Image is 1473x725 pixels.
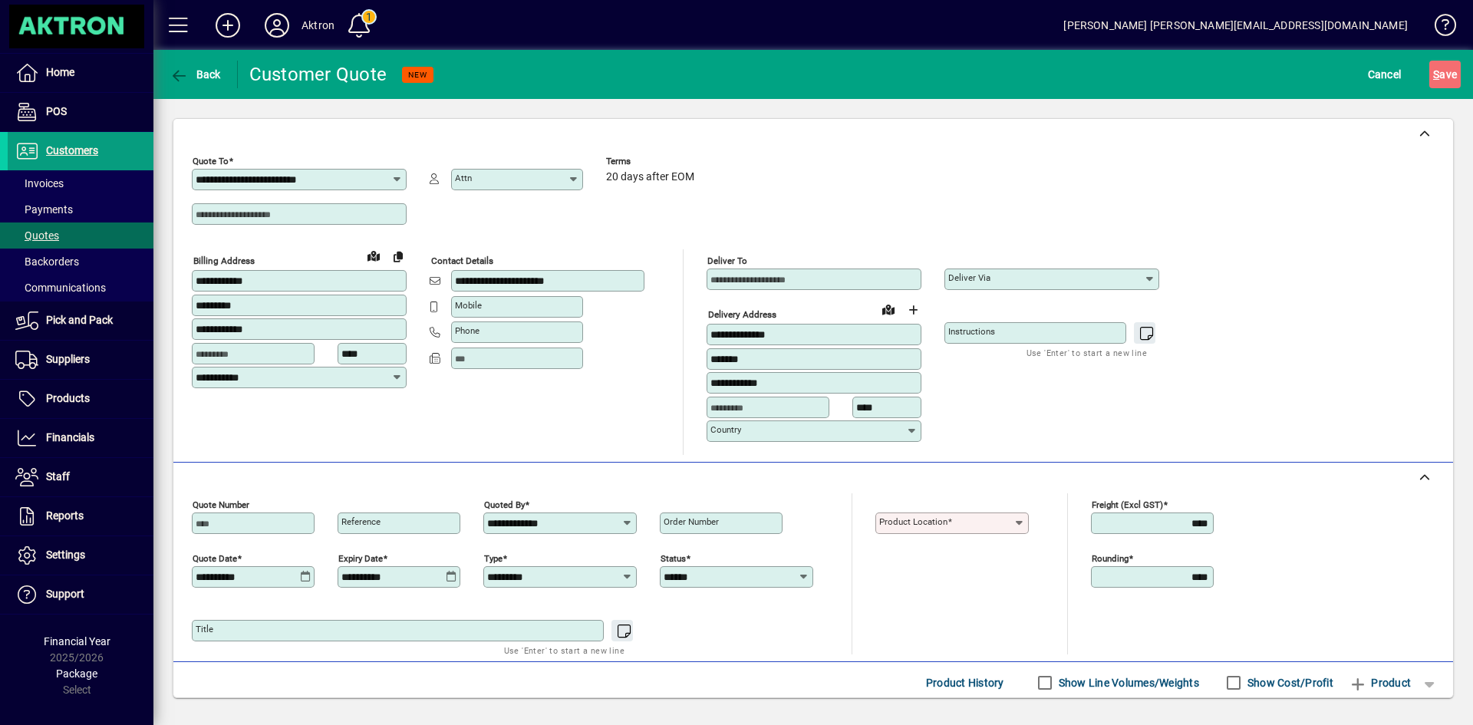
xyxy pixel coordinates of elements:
a: Reports [8,497,153,536]
span: Quotes [15,229,59,242]
mat-label: Quote date [193,552,237,563]
mat-label: Rounding [1092,552,1129,563]
a: Staff [8,458,153,496]
a: Payments [8,196,153,222]
div: [PERSON_NAME] [PERSON_NAME][EMAIL_ADDRESS][DOMAIN_NAME] [1063,13,1408,38]
a: Suppliers [8,341,153,379]
mat-label: Phone [455,325,479,336]
mat-label: Freight (excl GST) [1092,499,1163,509]
button: Back [166,61,225,88]
mat-label: Deliver To [707,255,747,266]
span: NEW [408,70,427,80]
mat-label: Quote number [193,499,249,509]
button: Product History [920,669,1010,697]
span: Products [46,392,90,404]
app-page-header-button: Back [153,61,238,88]
span: Customers [46,144,98,157]
a: View on map [876,297,901,321]
a: Invoices [8,170,153,196]
span: Cancel [1368,62,1402,87]
mat-hint: Use 'Enter' to start a new line [504,641,624,659]
a: Home [8,54,153,92]
span: Backorders [15,255,79,268]
mat-label: Quote To [193,156,229,166]
a: Settings [8,536,153,575]
button: Add [203,12,252,39]
a: Knowledge Base [1423,3,1454,53]
span: Support [46,588,84,600]
button: Profile [252,12,302,39]
span: 20 days after EOM [606,171,694,183]
span: Back [170,68,221,81]
span: Product History [926,671,1004,695]
span: Reports [46,509,84,522]
a: Support [8,575,153,614]
mat-label: Country [710,424,741,435]
div: Aktron [302,13,334,38]
span: Product [1349,671,1411,695]
mat-label: Order number [664,516,719,527]
span: Financial Year [44,635,110,648]
mat-label: Product location [879,516,947,527]
span: Terms [606,157,698,166]
span: ave [1433,62,1457,87]
span: Package [56,667,97,680]
a: POS [8,93,153,131]
mat-label: Instructions [948,326,995,337]
span: S [1433,68,1439,81]
span: POS [46,105,67,117]
mat-hint: Use 'Enter' to start a new line [1026,344,1147,361]
span: Suppliers [46,353,90,365]
mat-label: Type [484,552,503,563]
span: Communications [15,282,106,294]
button: Choose address [901,298,925,322]
mat-label: Status [661,552,686,563]
span: Pick and Pack [46,314,113,326]
div: Customer Quote [249,62,387,87]
span: Settings [46,549,85,561]
button: Product [1341,669,1419,697]
a: Quotes [8,222,153,249]
span: Staff [46,470,70,483]
mat-label: Expiry date [338,552,383,563]
span: Payments [15,203,73,216]
mat-label: Reference [341,516,381,527]
label: Show Cost/Profit [1244,675,1333,690]
a: Communications [8,275,153,301]
mat-label: Deliver via [948,272,990,283]
button: Save [1429,61,1461,88]
a: Financials [8,419,153,457]
button: Cancel [1364,61,1405,88]
mat-label: Attn [455,173,472,183]
a: Backorders [8,249,153,275]
a: Pick and Pack [8,302,153,340]
button: Copy to Delivery address [386,244,410,269]
mat-label: Mobile [455,300,482,311]
span: Home [46,66,74,78]
mat-label: Title [196,624,213,634]
span: Financials [46,431,94,443]
mat-label: Quoted by [484,499,525,509]
label: Show Line Volumes/Weights [1056,675,1199,690]
span: Invoices [15,177,64,189]
a: View on map [361,243,386,268]
a: Products [8,380,153,418]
